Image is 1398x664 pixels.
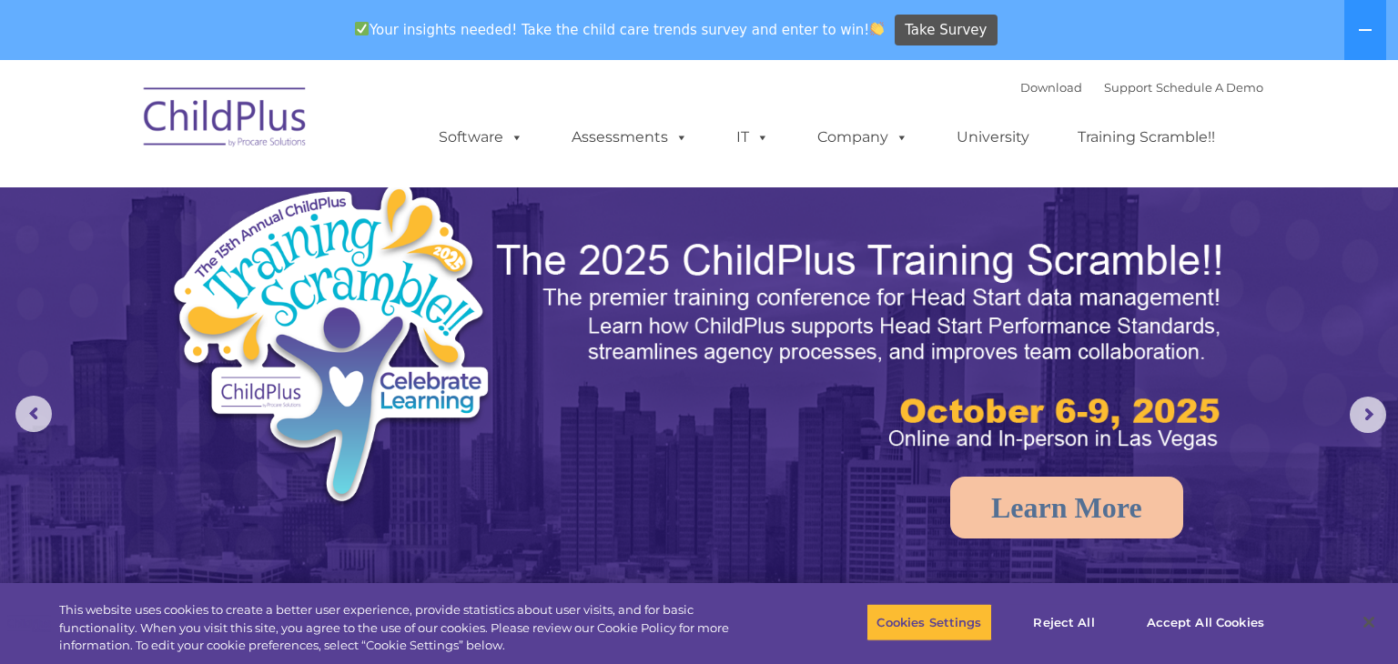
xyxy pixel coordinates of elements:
[1349,602,1389,642] button: Close
[1020,80,1263,95] font: |
[799,119,927,156] a: Company
[870,22,884,35] img: 👏
[355,22,369,35] img: ✅
[1059,119,1233,156] a: Training Scramble!!
[718,119,787,156] a: IT
[553,119,706,156] a: Assessments
[1020,80,1082,95] a: Download
[938,119,1048,156] a: University
[135,75,317,166] img: ChildPlus by Procare Solutions
[950,477,1183,538] a: Learn More
[253,120,309,134] span: Last name
[1156,80,1263,95] a: Schedule A Demo
[1008,603,1121,641] button: Reject All
[420,119,542,156] a: Software
[347,12,892,47] span: Your insights needed! Take the child care trends survey and enter to win!
[895,15,998,46] a: Take Survey
[1137,603,1274,641] button: Accept All Cookies
[905,15,987,46] span: Take Survey
[1104,80,1152,95] a: Support
[866,603,991,641] button: Cookies Settings
[59,601,769,655] div: This website uses cookies to create a better user experience, provide statistics about user visit...
[253,195,330,208] span: Phone number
